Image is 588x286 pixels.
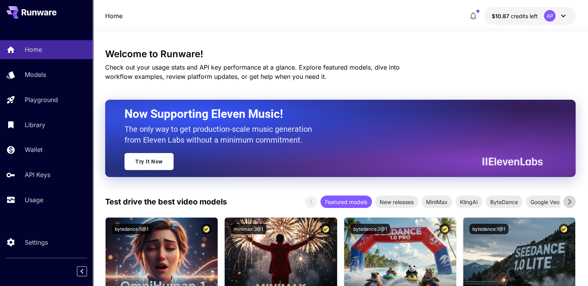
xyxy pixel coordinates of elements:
div: Featured models [320,196,372,208]
p: Library [25,120,45,129]
div: Collapse sidebar [83,264,93,278]
div: Google Veo [526,196,564,208]
a: Home [105,11,123,20]
button: Collapse sidebar [77,266,87,276]
span: $10.87 [492,13,511,19]
span: ByteDance [486,198,523,206]
div: AP [544,10,556,22]
span: KlingAI [455,198,482,206]
span: Featured models [320,198,372,206]
p: Models [25,70,46,79]
div: ByteDance [486,196,523,208]
p: The only way to get production-scale music generation from Eleven Labs without a minimum commitment. [124,124,318,145]
p: Usage [25,195,43,204]
p: API Keys [25,170,50,179]
p: Wallet [25,145,43,154]
p: Test drive the best video models [105,196,227,208]
div: MiniMax [421,196,452,208]
button: bytedance:5@1 [112,224,152,234]
a: Try It Now [124,153,174,170]
div: $10.87251 [492,12,538,20]
span: MiniMax [421,198,452,206]
button: $10.87251AP [484,7,576,25]
button: minimax:3@1 [231,224,266,234]
nav: breadcrumb [105,11,123,20]
div: New releases [375,196,418,208]
button: Certified Model – Vetted for best performance and includes a commercial license. [320,224,331,234]
h3: Welcome to Runware! [105,49,576,60]
p: Playground [25,95,58,104]
button: Certified Model – Vetted for best performance and includes a commercial license. [201,224,211,234]
div: KlingAI [455,196,482,208]
span: Check out your usage stats and API key performance at a glance. Explore featured models, dive int... [105,63,400,80]
span: credits left [511,13,538,19]
p: Home [25,45,42,54]
span: New releases [375,198,418,206]
button: Certified Model – Vetted for best performance and includes a commercial license. [559,224,569,234]
h2: Now Supporting Eleven Music! [124,107,537,121]
p: Settings [25,238,48,247]
button: Certified Model – Vetted for best performance and includes a commercial license. [440,224,450,234]
button: bytedance:2@1 [350,224,390,234]
button: bytedance:1@1 [469,224,508,234]
span: Google Veo [526,198,564,206]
